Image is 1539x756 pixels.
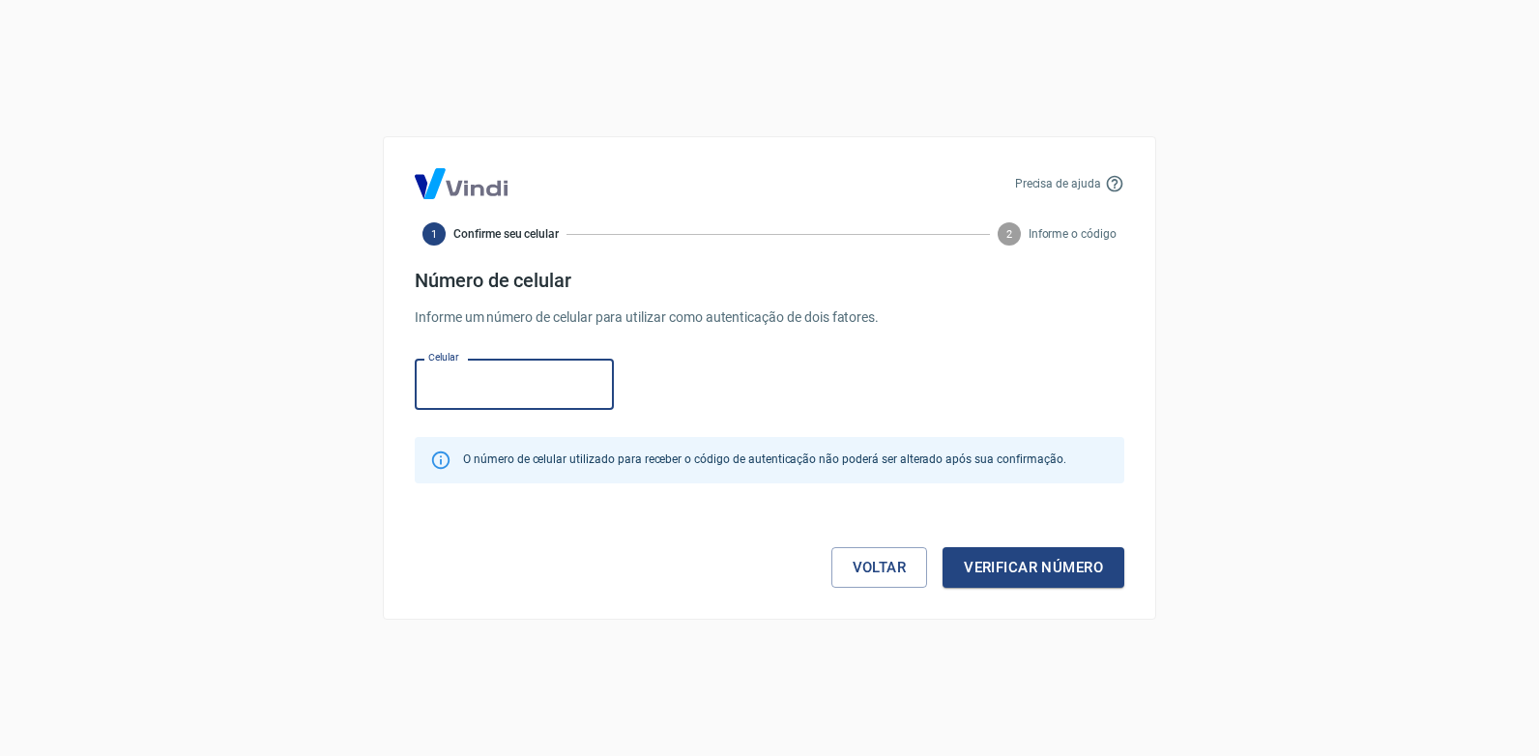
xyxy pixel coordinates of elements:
[1006,228,1012,241] text: 2
[943,547,1124,588] button: Verificar número
[831,547,928,588] a: Voltar
[453,225,559,243] span: Confirme seu celular
[463,443,1065,478] div: O número de celular utilizado para receber o código de autenticação não poderá ser alterado após ...
[428,350,459,364] label: Celular
[1029,225,1117,243] span: Informe o código
[1015,175,1101,192] p: Precisa de ajuda
[415,168,508,199] img: Logo Vind
[431,228,437,241] text: 1
[415,307,1124,328] p: Informe um número de celular para utilizar como autenticação de dois fatores.
[415,269,1124,292] h4: Número de celular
